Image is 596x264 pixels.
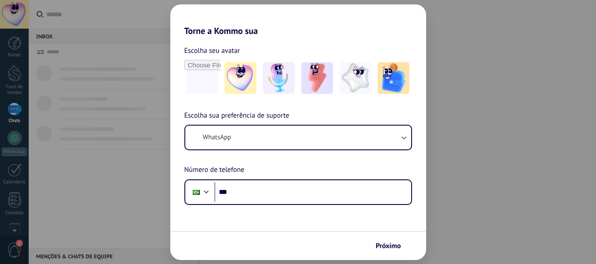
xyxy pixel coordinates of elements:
img: -4.jpeg [340,62,371,94]
img: -1.jpeg [225,62,256,94]
img: -2.jpeg [263,62,295,94]
span: Escolha sua preferência de suporte [184,110,289,122]
img: -3.jpeg [301,62,333,94]
img: -5.jpeg [378,62,409,94]
button: Próximo [372,238,413,253]
span: Número de telefone [184,164,244,176]
h2: Torne a Kommo sua [170,4,426,36]
span: Próximo [376,243,401,249]
span: Escolha seu avatar [184,45,240,56]
span: WhatsApp [203,133,231,142]
button: WhatsApp [185,126,411,149]
div: Brazil: + 55 [188,183,205,201]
